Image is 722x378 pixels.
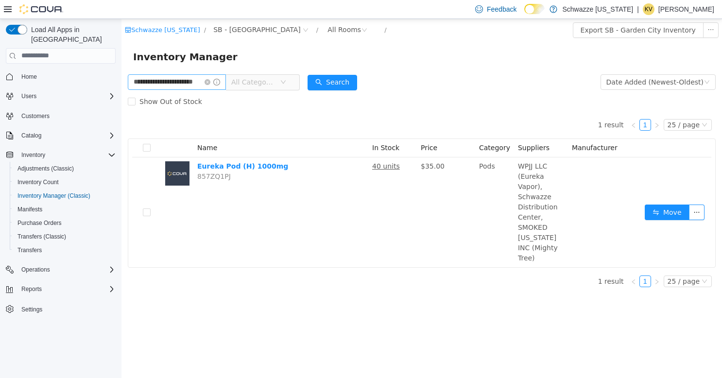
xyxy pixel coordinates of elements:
[21,112,50,120] span: Customers
[76,154,109,161] span: 857ZQ1PJ
[14,244,116,256] span: Transfers
[17,71,41,83] a: Home
[643,3,654,15] div: Kristine Valdez
[14,231,70,242] a: Transfers (Classic)
[14,176,63,188] a: Inventory Count
[14,163,116,174] span: Adjustments (Classic)
[533,260,538,266] i: icon: right
[21,266,50,274] span: Operations
[523,186,568,201] button: icon: swapMove
[299,125,316,133] span: Price
[477,100,502,112] li: 1 result
[2,89,120,103] button: Users
[450,125,496,133] span: Manufacturer
[76,143,167,151] a: Eureka Pod (H) 1000mg
[546,257,578,268] div: 25 / page
[17,130,116,141] span: Catalog
[14,204,46,215] a: Manifests
[19,4,63,14] img: Cova
[21,306,42,313] span: Settings
[17,219,62,227] span: Purchase Orders
[396,125,428,133] span: Suppliers
[14,217,116,229] span: Purchase Orders
[251,125,278,133] span: In Stock
[14,231,116,242] span: Transfers (Classic)
[2,109,120,123] button: Customers
[21,73,37,81] span: Home
[530,257,541,268] li: Next Page
[14,190,116,202] span: Inventory Manager (Classic)
[21,285,42,293] span: Reports
[17,264,116,275] span: Operations
[92,5,179,16] span: SB - Garden City
[195,7,197,15] span: /
[2,263,120,276] button: Operations
[477,257,502,268] li: 1 result
[10,203,120,216] button: Manifests
[21,92,36,100] span: Users
[17,304,46,315] a: Settings
[83,60,89,66] i: icon: close-circle
[451,3,582,19] button: Export SB - Garden City Inventory
[354,138,393,248] td: Pods
[17,192,90,200] span: Inventory Manager (Classic)
[17,246,42,254] span: Transfers
[2,148,120,162] button: Inventory
[509,260,515,266] i: icon: left
[299,143,323,151] span: $35.00
[358,125,389,133] span: Category
[487,4,516,14] span: Feedback
[76,125,96,133] span: Name
[2,302,120,316] button: Settings
[506,257,518,268] li: Previous Page
[206,3,240,18] div: All Rooms
[518,257,530,268] li: 1
[567,186,583,201] button: icon: ellipsis
[2,129,120,142] button: Catalog
[533,103,538,109] i: icon: right
[17,130,45,141] button: Catalog
[524,4,545,14] input: Dark Mode
[17,110,53,122] a: Customers
[83,7,85,15] span: /
[518,257,529,268] a: 1
[396,143,436,243] span: WPJJ LLC (Eureka Vapor), Schwazze Distribution Center, SMOKED [US_STATE] INC (Mighty Tree)
[562,3,633,15] p: Schwazze [US_STATE]
[17,233,66,241] span: Transfers (Classic)
[485,56,582,70] div: Date Added (Newest-Oldest)
[506,100,518,112] li: Previous Page
[2,69,120,84] button: Home
[518,100,530,112] li: 1
[17,264,54,275] button: Operations
[10,216,120,230] button: Purchase Orders
[27,25,116,44] span: Load All Apps in [GEOGRAPHIC_DATA]
[14,79,85,86] span: Show Out of Stock
[6,66,116,342] nav: Complex example
[2,282,120,296] button: Reports
[21,132,41,139] span: Catalog
[17,149,116,161] span: Inventory
[17,303,116,315] span: Settings
[12,30,122,46] span: Inventory Manager
[17,90,40,102] button: Users
[518,101,529,111] a: 1
[17,70,116,83] span: Home
[14,163,78,174] a: Adjustments (Classic)
[14,244,46,256] a: Transfers
[524,14,525,15] span: Dark Mode
[17,110,116,122] span: Customers
[263,7,265,15] span: /
[10,230,120,243] button: Transfers (Classic)
[17,165,74,172] span: Adjustments (Classic)
[17,283,116,295] span: Reports
[3,7,79,15] a: icon: shopSchwazze [US_STATE]
[159,60,165,67] i: icon: down
[17,178,59,186] span: Inventory Count
[14,176,116,188] span: Inventory Count
[186,56,236,71] button: icon: searchSearch
[10,189,120,203] button: Inventory Manager (Classic)
[580,103,586,110] i: icon: down
[14,204,116,215] span: Manifests
[10,175,120,189] button: Inventory Count
[21,151,45,159] span: Inventory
